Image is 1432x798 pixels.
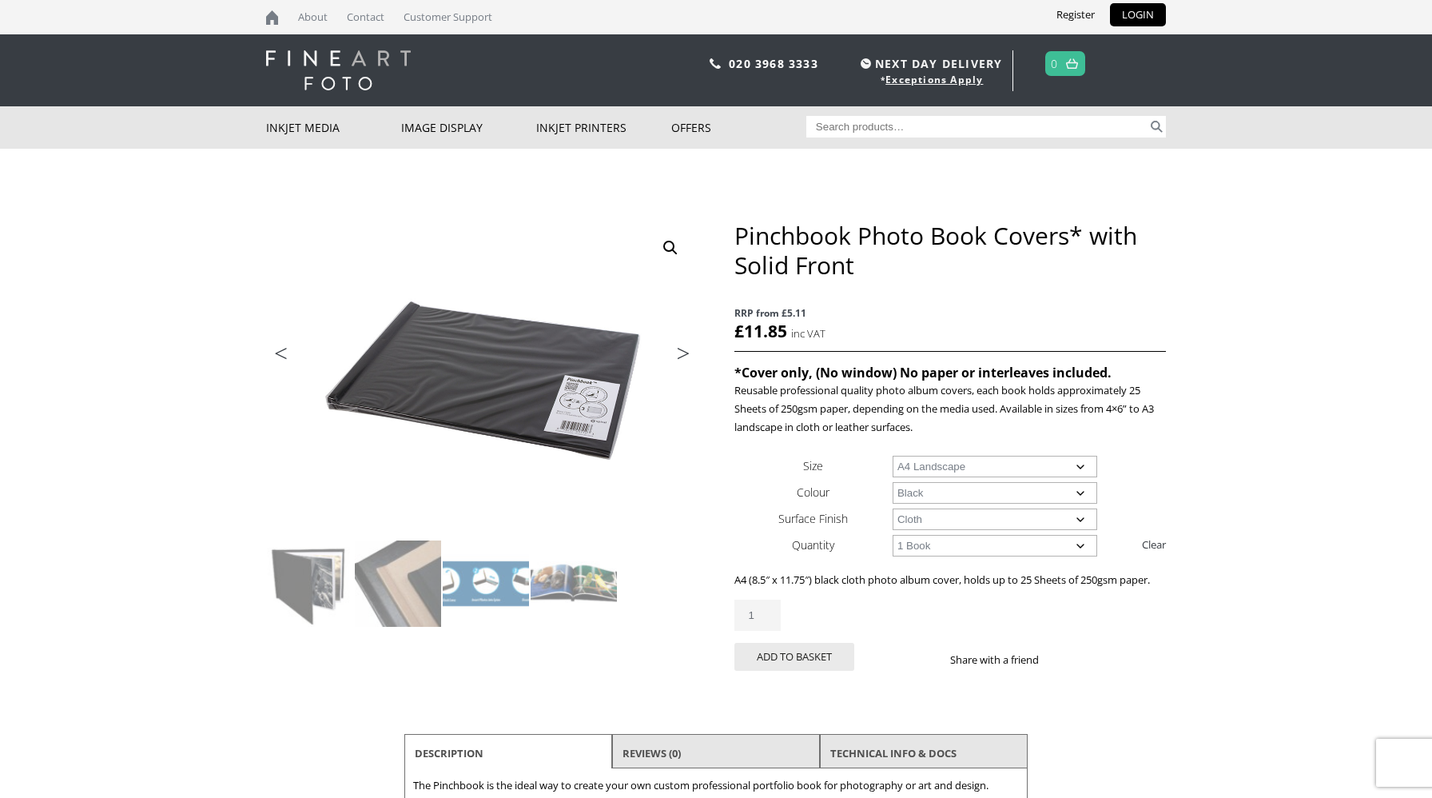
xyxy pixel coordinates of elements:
label: Colour [797,485,829,500]
a: Inkjet Media [266,106,401,149]
img: Pinchbook Photo Book Covers* with Solid Front - Image 7 [443,628,529,715]
a: 020 3968 3333 [729,56,818,71]
img: Pinchbook Photo Book Covers* with Solid Front - Image 5 [267,628,353,715]
p: Share with a friend [950,651,1058,669]
a: TECHNICAL INFO & DOCS [830,739,957,768]
img: twitter sharing button [1077,653,1090,666]
a: Clear options [1142,532,1166,557]
img: email sharing button [1096,653,1109,666]
h4: *Cover only, (No window) No paper or interleaves included. [734,364,1166,381]
img: time.svg [861,58,871,69]
input: Search products… [806,116,1148,138]
p: The Pinchbook is the ideal way to create your own custom professional portfolio book for photogra... [413,776,1019,795]
img: Pinchbook Photo Book Covers* with Solid Front - Image 2 [355,541,441,627]
img: Pinchbook Photo Book Covers* with Solid Front - Image 8 [531,628,617,715]
a: LOGIN [1110,3,1166,26]
a: Description [415,739,483,768]
bdi: 11.85 [734,320,787,342]
a: Offers [671,106,806,149]
a: Image Display [401,106,536,149]
img: Pinchbook Photo Book Covers* with Solid Front [267,541,353,627]
a: View full-screen image gallery [656,233,685,262]
a: 0 [1051,52,1058,75]
a: Inkjet Printers [536,106,671,149]
img: facebook sharing button [1058,653,1071,666]
h1: Pinchbook Photo Book Covers* with Solid Front [734,221,1166,280]
a: Reviews (0) [623,739,681,768]
button: Add to basket [734,643,854,671]
p: Reusable professional quality photo album covers, each book holds approximately 25 Sheets of 250g... [734,381,1166,437]
a: Exceptions Apply [885,73,983,86]
img: phone.svg [710,58,721,69]
p: A4 (8.5″ x 11.75″) black cloth photo album cover, holds up to 25 Sheets of 250gsm paper. [734,571,1166,589]
img: Pinchbook Photo Book Covers* with Solid Front - Image 4 [531,541,617,627]
img: basket.svg [1066,58,1078,69]
a: Register [1044,3,1107,26]
label: Quantity [792,537,834,553]
img: Pinchbook Photo Book Covers* with Solid Front - Image 6 [355,628,441,715]
span: RRP from £5.11 [734,304,1166,322]
button: Search [1148,116,1166,138]
img: logo-white.svg [266,50,411,90]
span: £ [734,320,744,342]
label: Size [803,458,823,473]
input: Product quantity [734,600,781,631]
span: NEXT DAY DELIVERY [857,54,1002,73]
img: Pinchbook Photo Book Covers* with Solid Front - Image 3 [443,541,529,627]
label: Surface Finish [778,511,848,526]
